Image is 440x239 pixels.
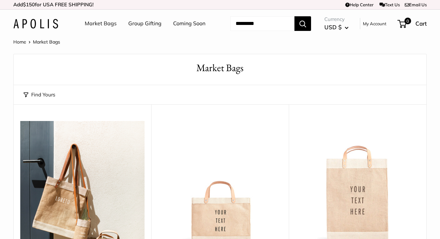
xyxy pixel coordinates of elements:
[13,19,58,29] img: Apolis
[24,90,55,99] button: Find Yours
[398,18,427,29] a: 0 Cart
[380,2,400,7] a: Text Us
[363,20,386,28] a: My Account
[415,20,427,27] span: Cart
[24,61,416,75] h1: Market Bags
[13,39,26,45] a: Home
[85,19,117,29] a: Market Bags
[324,24,342,31] span: USD $
[324,15,349,24] span: Currency
[230,16,294,31] input: Search...
[404,18,411,24] span: 0
[23,1,35,8] span: $150
[294,16,311,31] button: Search
[405,2,427,7] a: Email Us
[128,19,162,29] a: Group Gifting
[173,19,205,29] a: Coming Soon
[345,2,374,7] a: Help Center
[33,39,60,45] span: Market Bags
[13,38,60,46] nav: Breadcrumb
[324,22,349,33] button: USD $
